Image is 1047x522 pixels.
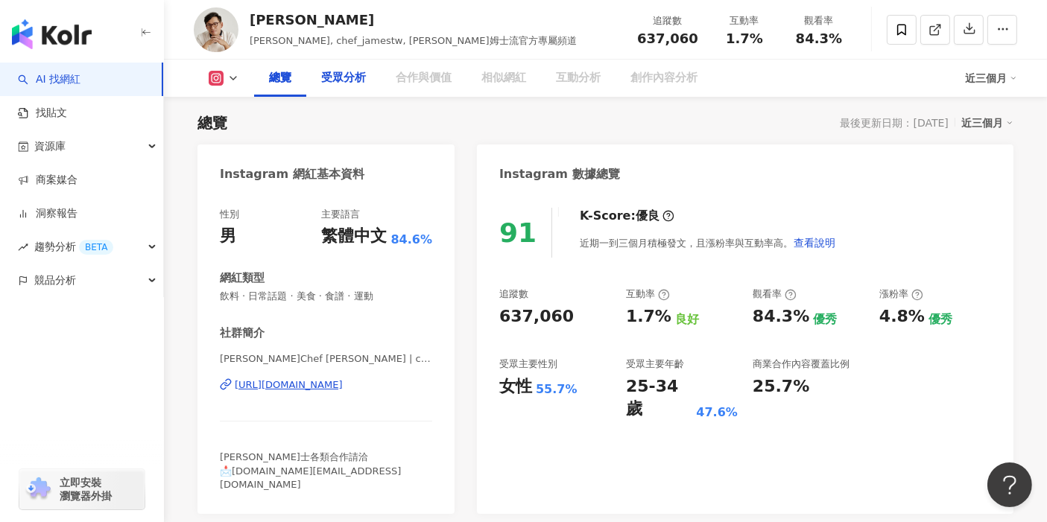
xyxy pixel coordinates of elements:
div: 1.7% [626,305,671,328]
div: [URL][DOMAIN_NAME] [235,378,343,392]
div: 繁體中文 [321,225,387,248]
div: 受眾分析 [321,69,366,87]
span: 趨勢分析 [34,230,113,264]
div: 總覽 [197,112,227,133]
a: 找貼文 [18,106,67,121]
div: 互動率 [716,13,773,28]
a: 商案媒合 [18,173,78,188]
div: 637,060 [499,305,574,328]
div: BETA [79,240,113,255]
div: 近三個月 [965,66,1017,90]
iframe: Help Scout Beacon - Open [987,462,1032,507]
span: 637,060 [637,31,698,46]
a: chrome extension立即安裝 瀏覽器外掛 [19,469,145,509]
div: 互動分析 [556,69,601,87]
div: 創作內容分析 [630,69,698,87]
div: 84.3% [753,305,809,328]
span: 資源庫 [34,130,66,163]
span: [PERSON_NAME]Chef [PERSON_NAME] | chef_jamestw [220,352,432,366]
div: 91 [499,217,537,248]
span: rise [18,242,28,252]
span: 1.7% [726,31,763,46]
a: searchAI 找網紅 [18,72,80,87]
span: 立即安裝 瀏覽器外掛 [60,476,112,503]
span: 查看說明 [794,237,835,249]
div: K-Score : [580,208,674,224]
div: 互動率 [626,287,670,301]
span: 競品分析 [34,264,76,297]
a: [URL][DOMAIN_NAME] [220,378,432,392]
div: 25.7% [753,375,809,398]
div: Instagram 數據總覽 [499,166,620,182]
div: 良好 [675,311,699,328]
div: 55.7% [536,381,578,398]
div: 4.8% [879,305,925,328]
img: logo [12,19,92,49]
div: 最後更新日期：[DATE] [841,117,949,129]
div: 優秀 [813,311,837,328]
div: 女性 [499,375,532,398]
div: 追蹤數 [637,13,698,28]
div: 觀看率 [753,287,797,301]
img: KOL Avatar [194,7,238,52]
div: 受眾主要年齡 [626,357,684,371]
span: [PERSON_NAME]士各類合作請洽 📩[DOMAIN_NAME][EMAIL_ADDRESS][DOMAIN_NAME] [220,451,401,489]
div: [PERSON_NAME] [250,10,577,29]
span: 84.3% [796,31,842,46]
button: 查看說明 [793,228,836,258]
div: 受眾主要性別 [499,357,557,371]
a: 洞察報告 [18,206,78,221]
div: 男 [220,225,236,248]
div: 社群簡介 [220,325,265,341]
div: 追蹤數 [499,287,528,301]
span: [PERSON_NAME], chef_jamestw, [PERSON_NAME]姆士流官方專屬頻道 [250,35,577,46]
div: 商業合作內容覆蓋比例 [753,357,850,371]
div: 主要語言 [321,208,360,221]
div: 相似網紅 [481,69,526,87]
div: 優良 [636,208,659,224]
div: 網紅類型 [220,270,265,286]
div: 性別 [220,208,239,221]
div: 合作與價值 [396,69,452,87]
span: 飲料 · 日常話題 · 美食 · 食譜 · 運動 [220,290,432,303]
div: Instagram 網紅基本資料 [220,166,364,182]
div: 47.6% [696,404,738,421]
img: chrome extension [24,477,53,501]
div: 觀看率 [791,13,847,28]
div: 近三個月 [961,113,1013,133]
div: 25-34 歲 [626,375,692,421]
div: 總覽 [269,69,291,87]
div: 漲粉率 [879,287,923,301]
div: 近期一到三個月積極發文，且漲粉率與互動率高。 [580,228,836,258]
span: 84.6% [390,232,432,248]
div: 優秀 [929,311,952,328]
